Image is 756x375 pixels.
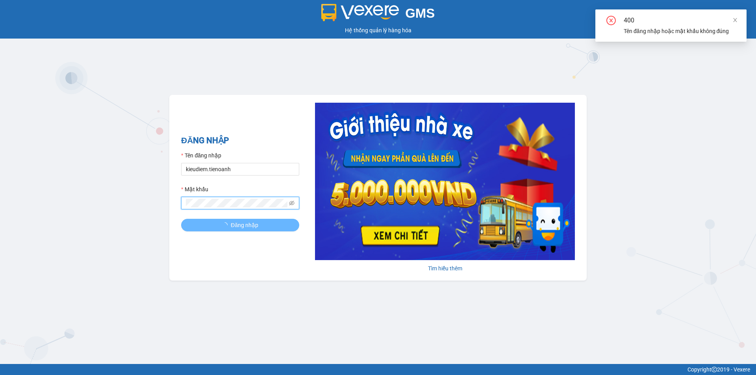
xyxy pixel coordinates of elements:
img: banner-0 [315,103,575,260]
div: Tên đăng nhập hoặc mật khẩu không đúng [624,27,737,35]
label: Tên đăng nhập [181,151,221,160]
div: Copyright 2019 - Vexere [6,365,750,374]
button: Đăng nhập [181,219,299,231]
div: Hệ thống quản lý hàng hóa [2,26,754,35]
h2: ĐĂNG NHẬP [181,134,299,147]
span: Đăng nhập [231,221,258,229]
label: Mật khẩu [181,185,208,194]
div: 400 [624,16,737,25]
div: Tìm hiểu thêm [315,264,575,273]
span: loading [222,222,231,228]
a: GMS [321,12,435,18]
span: close [732,17,738,23]
span: eye-invisible [289,200,295,206]
span: close-circle [606,16,616,27]
input: Mật khẩu [186,199,287,207]
span: GMS [405,6,435,20]
span: copyright [712,367,717,372]
input: Tên đăng nhập [181,163,299,175]
img: logo 2 [321,4,399,21]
